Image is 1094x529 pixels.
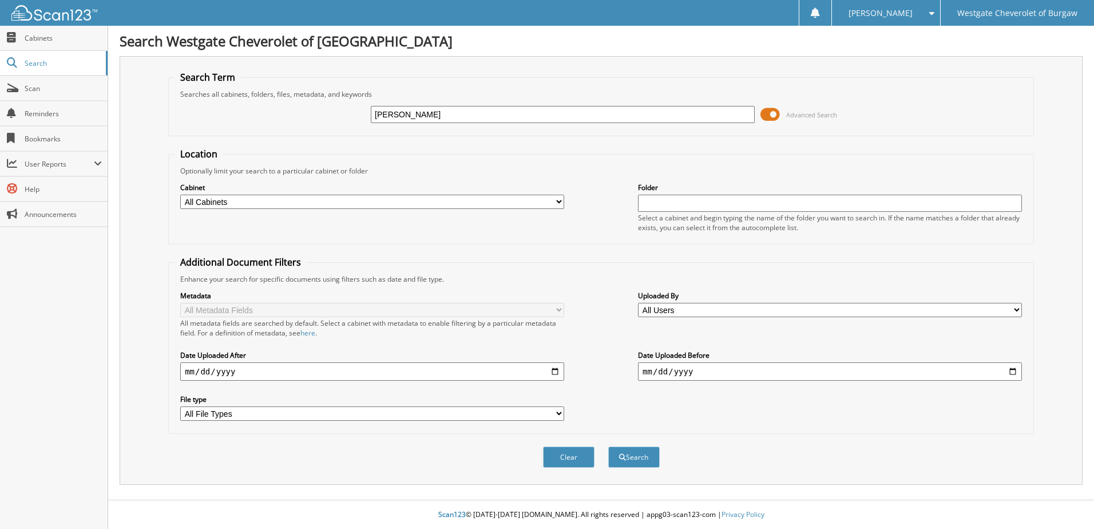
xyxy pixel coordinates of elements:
[25,159,94,169] span: User Reports
[108,501,1094,529] div: © [DATE]-[DATE] [DOMAIN_NAME]. All rights reserved | appg03-scan123-com |
[543,447,594,468] button: Clear
[300,328,315,338] a: here
[438,510,466,519] span: Scan123
[608,447,660,468] button: Search
[786,110,837,119] span: Advanced Search
[175,274,1028,284] div: Enhance your search for specific documents using filters such as date and file type.
[25,58,100,68] span: Search
[1037,474,1094,529] iframe: Chat Widget
[180,291,564,301] label: Metadata
[25,184,102,194] span: Help
[25,210,102,219] span: Announcements
[180,183,564,192] label: Cabinet
[957,10,1077,17] span: Westgate Cheverolet of Burgaw
[180,394,564,404] label: File type
[175,256,307,269] legend: Additional Document Filters
[175,166,1028,176] div: Optionally limit your search to a particular cabinet or folder
[25,109,102,119] span: Reminders
[180,362,564,381] input: start
[180,318,564,338] div: All metadata fields are searched by default. Select a cabinet with metadata to enable filtering b...
[638,362,1022,381] input: end
[175,148,223,160] legend: Location
[175,89,1028,99] div: Searches all cabinets, folders, files, metadata, and keywords
[120,31,1083,50] h1: Search Westgate Cheverolet of [GEOGRAPHIC_DATA]
[11,5,97,21] img: scan123-logo-white.svg
[638,213,1022,232] div: Select a cabinet and begin typing the name of the folder you want to search in. If the name match...
[25,134,102,144] span: Bookmarks
[638,350,1022,360] label: Date Uploaded Before
[175,71,241,84] legend: Search Term
[722,510,764,519] a: Privacy Policy
[25,84,102,93] span: Scan
[638,291,1022,301] label: Uploaded By
[180,350,564,360] label: Date Uploaded After
[25,33,102,43] span: Cabinets
[638,183,1022,192] label: Folder
[849,10,913,17] span: [PERSON_NAME]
